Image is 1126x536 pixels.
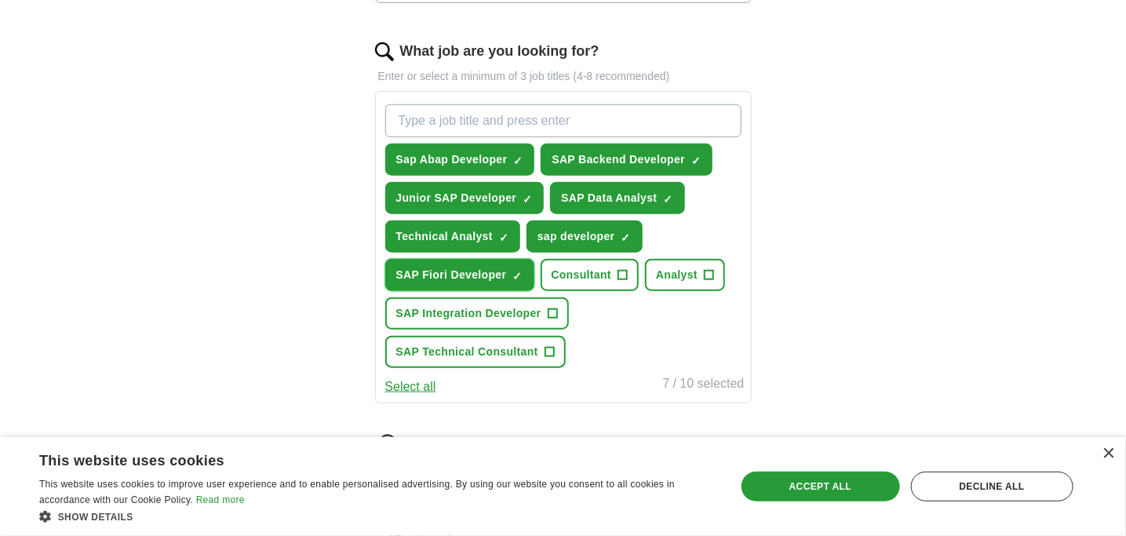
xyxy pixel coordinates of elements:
div: 7 / 10 selected [662,374,744,396]
button: Consultant [541,259,640,291]
span: SAP Fiori Developer [396,267,507,283]
label: What job are you looking for? [400,41,599,62]
button: Sap Abap Developer✓ [385,144,535,176]
span: Consultant [552,267,612,283]
span: Technical Analyst [396,228,493,245]
span: SAP Data Analyst [561,190,657,206]
span: ✓ [664,193,673,206]
button: Analyst [645,259,725,291]
button: SAP Integration Developer [385,297,569,330]
button: SAP Fiori Developer✓ [385,259,534,291]
span: Show details [58,512,133,523]
span: This website uses cookies to improve user experience and to enable personalised advertising. By u... [39,479,675,505]
div: This website uses cookies [39,447,676,470]
button: Select all [385,377,436,396]
div: Decline all [911,472,1074,501]
span: ✓ [621,232,631,244]
span: ✓ [513,270,523,283]
span: ✓ [691,155,701,167]
span: ✓ [513,155,523,167]
p: Enter or select a minimum of 3 job titles (4-8 recommended) [375,68,752,85]
button: Junior SAP Developer✓ [385,182,545,214]
input: Type a job title and press enter [385,104,742,137]
span: Sap Abap Developer [396,151,508,168]
button: Technical Analyst✓ [385,221,520,253]
span: Junior SAP Developer [396,190,517,206]
span: ✓ [523,193,532,206]
img: location.png [375,435,400,460]
div: Accept all [742,472,900,501]
span: SAP Technical Consultant [396,344,538,360]
span: Analyst [656,267,698,283]
button: SAP Technical Consultant [385,336,566,368]
button: SAP Data Analyst✓ [550,182,684,214]
button: SAP Backend Developer✓ [541,144,712,176]
span: ✓ [499,232,508,244]
div: Close [1102,448,1114,460]
span: sap developer [537,228,615,245]
span: SAP Backend Developer [552,151,685,168]
img: search.png [375,42,394,61]
button: sap developer✓ [527,221,643,253]
span: SAP Integration Developer [396,305,541,322]
a: Read more, opens a new window [196,494,245,505]
div: Show details [39,509,715,524]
